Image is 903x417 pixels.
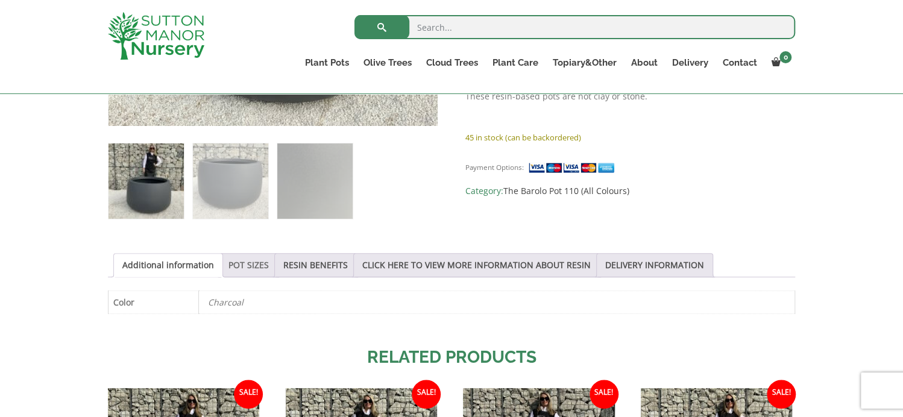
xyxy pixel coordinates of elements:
a: POT SIZES [228,254,269,277]
span: Sale! [590,380,618,409]
a: Cloud Trees [419,54,485,71]
a: Topiary&Other [546,54,624,71]
a: DELIVERY INFORMATION [605,254,704,277]
a: Plant Care [485,54,546,71]
span: Sale! [234,380,263,409]
table: Product Details [108,290,795,314]
a: Contact [716,54,764,71]
img: The Barolo Pot 110 Colour Charcoal - Image 2 [193,143,268,219]
a: 0 [764,54,795,71]
small: Payment Options: [465,163,524,172]
span: 0 [779,51,791,63]
a: RESIN BENEFITS [283,254,348,277]
p: 45 in stock (can be backordered) [465,130,795,145]
span: Category: [465,184,795,198]
a: CLICK HERE TO VIEW MORE INFORMATION ABOUT RESIN [362,254,591,277]
p: Charcoal [208,291,785,313]
img: The Barolo Pot 110 Colour Charcoal - Image 3 [277,143,353,219]
span: Sale! [412,380,441,409]
img: logo [108,12,204,60]
a: Additional information [122,254,214,277]
a: Delivery [665,54,716,71]
th: Color [109,291,199,314]
h2: Related products [108,345,795,370]
a: The Barolo Pot 110 (All Colours) [503,185,629,196]
img: payment supported [528,161,618,174]
a: Plant Pots [298,54,356,71]
span: Sale! [767,380,796,409]
a: Olive Trees [356,54,419,71]
a: About [624,54,665,71]
input: Search... [354,15,795,39]
p: These resin-based pots are not clay or stone. [465,89,795,104]
img: The Barolo Pot 110 Colour Charcoal [109,143,184,219]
